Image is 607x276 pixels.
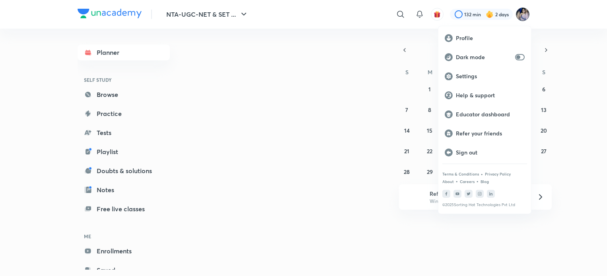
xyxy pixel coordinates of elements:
[442,172,479,176] a: Terms & Conditions
[442,203,527,207] p: © 2025 Sorting Hat Technologies Pvt Ltd
[442,179,454,184] a: About
[456,111,525,118] p: Educator dashboard
[456,130,525,137] p: Refer your friends
[476,178,479,185] div: •
[536,245,598,267] iframe: Help widget launcher
[438,67,531,86] a: Settings
[455,178,458,185] div: •
[485,172,511,176] a: Privacy Policy
[460,179,475,184] a: Careers
[456,149,525,156] p: Sign out
[481,179,489,184] a: Blog
[456,73,525,80] p: Settings
[438,29,531,48] a: Profile
[438,86,531,105] a: Help & support
[481,170,483,178] div: •
[456,92,525,99] p: Help & support
[438,124,531,143] a: Refer your friends
[438,105,531,124] a: Educator dashboard
[456,54,512,61] p: Dark mode
[456,35,525,42] p: Profile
